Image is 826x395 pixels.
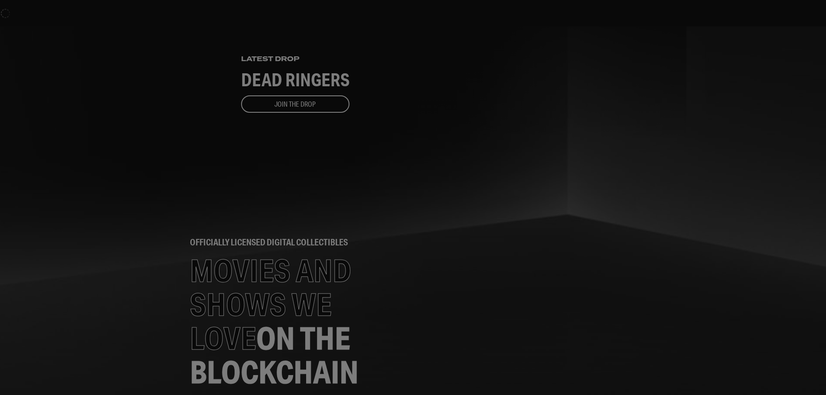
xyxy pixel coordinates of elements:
[140,35,686,233] img: home-banner
[241,95,349,113] button: Join the drop
[190,238,401,247] h2: officially licensed digital collectibles
[241,71,349,88] h3: DEAD RINGERS
[241,54,300,64] p: LATEST DROP
[190,254,401,389] h1: MOVIES AND SHOWS WE LOVE
[190,319,359,391] span: ON THE BLOCKCHAIN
